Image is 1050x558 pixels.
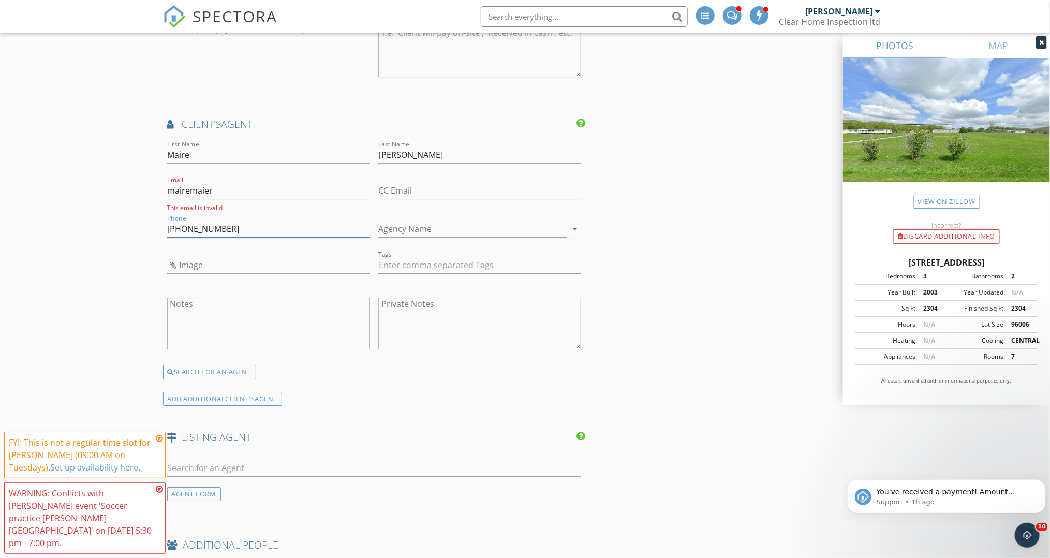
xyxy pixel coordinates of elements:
[947,272,1005,281] div: Bathrooms:
[1005,352,1034,361] div: 7
[167,257,370,274] input: Image
[859,304,917,313] div: Sq Ft:
[167,118,582,131] h4: AGENT
[163,14,278,36] a: SPECTORA
[923,352,935,361] span: N/A
[226,394,255,403] span: client's
[9,487,153,549] div: WARNING: Conflicts with [PERSON_NAME] event 'Soccer practice [PERSON_NAME][GEOGRAPHIC_DATA]' on [...
[50,462,140,473] a: Set up availability here.
[917,304,947,313] div: 2304
[1011,288,1023,297] span: N/A
[167,431,582,444] h4: LISTING AGENT
[1005,320,1034,329] div: 96006
[1005,336,1034,345] div: CENTRAL
[34,40,190,49] p: Message from Support, sent 1h ago
[167,460,582,477] input: Search for an Agent
[947,320,1005,329] div: Lot Size:
[34,30,189,141] span: You've received a payment! Amount $445.00 Fee $0.00 Net $445.00 Transaction # pi_3SCk2fK7snlDGpRF...
[917,288,947,297] div: 2003
[923,320,935,329] span: N/A
[481,6,688,27] input: Search everything...
[947,288,1005,297] div: Year Updated:
[893,229,1000,244] div: Discard Additional info
[859,336,917,345] div: Heating:
[9,436,153,474] div: FYI: This is not a regular time slot for [PERSON_NAME] (09:00 AM on Tuesdays).
[947,304,1005,313] div: Finished Sq Ft:
[923,336,935,345] span: N/A
[843,458,1050,530] iframe: Intercom notifications message
[859,288,917,297] div: Year Built:
[193,5,278,27] span: SPECTORA
[947,33,1050,58] a: MAP
[855,256,1038,269] div: [STREET_ADDRESS]
[167,538,582,552] h4: ADDITIONAL PEOPLE
[163,365,256,379] div: SEARCH FOR AN AGENT
[947,336,1005,345] div: Cooling:
[843,221,1050,229] div: Incorrect?
[1036,523,1048,531] span: 10
[859,352,917,361] div: Appliances:
[859,320,917,329] div: Floors:
[182,117,221,131] span: client's
[163,392,283,406] div: ADD ADDITIONAL AGENT
[855,377,1038,385] p: All data is unverified and for informational purposes only.
[806,6,873,17] div: [PERSON_NAME]
[859,272,917,281] div: Bedrooms:
[947,352,1005,361] div: Rooms:
[1005,304,1034,313] div: 2304
[1005,272,1034,281] div: 2
[843,33,947,58] a: PHOTOS
[917,272,947,281] div: 3
[569,223,581,235] i: arrow_drop_down
[167,203,370,212] div: This email is invalid
[843,58,1050,207] img: streetview
[913,195,980,209] a: View on Zillow
[167,487,221,501] div: AGENT FORM
[1015,523,1040,548] iframe: Intercom live chat
[779,17,881,27] div: Clear Home Inspection ltd
[167,298,370,349] textarea: Notes
[163,5,186,28] img: The Best Home Inspection Software - Spectora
